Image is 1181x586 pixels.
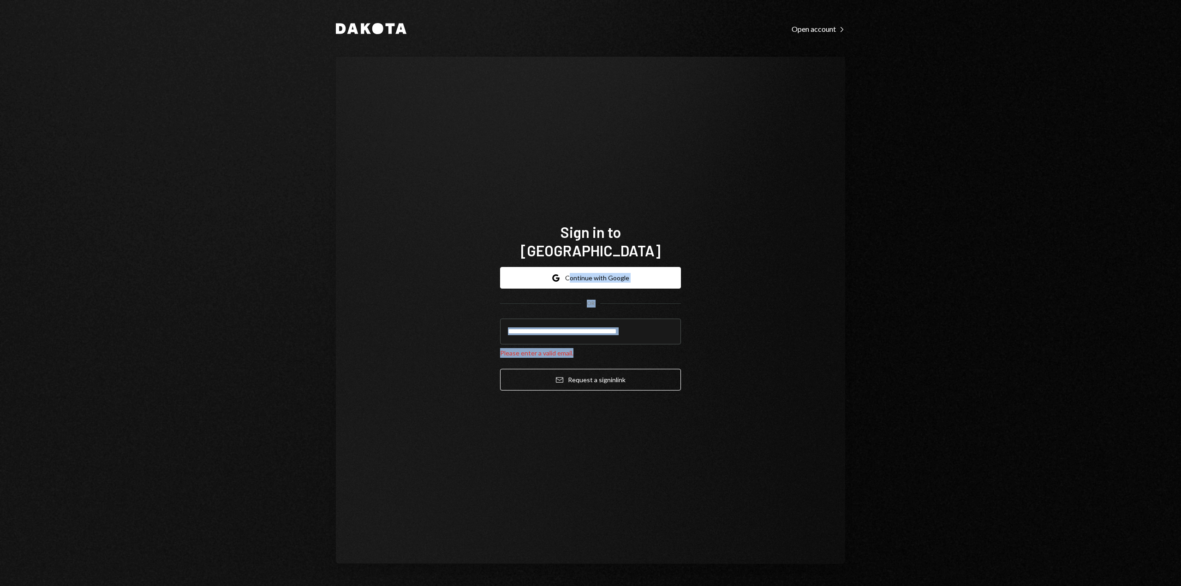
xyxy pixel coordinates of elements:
a: Open account [792,24,845,34]
div: OR [587,300,595,308]
button: Continue with Google [500,267,681,289]
h1: Sign in to [GEOGRAPHIC_DATA] [500,223,681,260]
button: Request a signinlink [500,369,681,391]
div: Please enter a valid email. [500,348,681,358]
